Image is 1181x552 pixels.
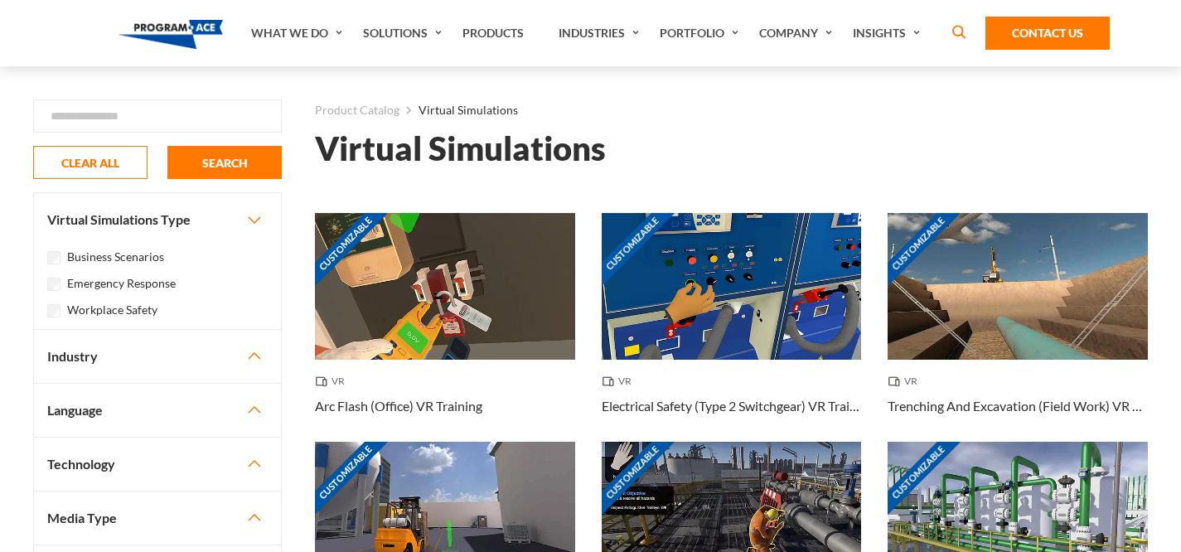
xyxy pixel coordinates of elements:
button: Virtual Simulations Type [34,193,281,246]
a: Customizable Thumbnail - Electrical Safety (Type 2 Switchgear) VR Training VR Electrical Safety (... [602,213,862,441]
input: Workplace Safety [47,304,61,317]
span: VR [602,373,638,390]
li: Virtual Simulations [399,99,518,121]
img: Program-Ace [119,20,224,49]
button: Language [34,384,281,437]
a: Customizable Thumbnail - Arc Flash (Office) VR Training VR Arc Flash (Office) VR Training [315,213,575,441]
h3: Arc Flash (Office) VR Training [315,396,482,416]
button: Media Type [34,491,281,545]
label: Business Scenarios [67,248,164,266]
nav: breadcrumb [315,99,1148,121]
h1: Virtual Simulations [315,134,606,163]
input: Emergency Response [47,278,61,291]
h3: Trenching And Excavation (Field Work) VR Training [888,396,1148,416]
span: VR [888,373,924,390]
h3: Electrical Safety (Type 2 Switchgear) VR Training [602,396,862,416]
a: Customizable Thumbnail - Trenching And Excavation (Field Work) VR Training VR Trenching And Excav... [888,213,1148,441]
button: Industry [34,330,281,383]
input: Business Scenarios [47,251,61,264]
label: Workplace Safety [67,301,157,319]
button: CLEAR ALL [33,146,148,179]
label: Emergency Response [67,274,176,293]
a: Contact Us [985,17,1110,50]
span: VR [315,373,351,390]
a: Product Catalog [315,99,399,121]
button: Technology [34,438,281,491]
